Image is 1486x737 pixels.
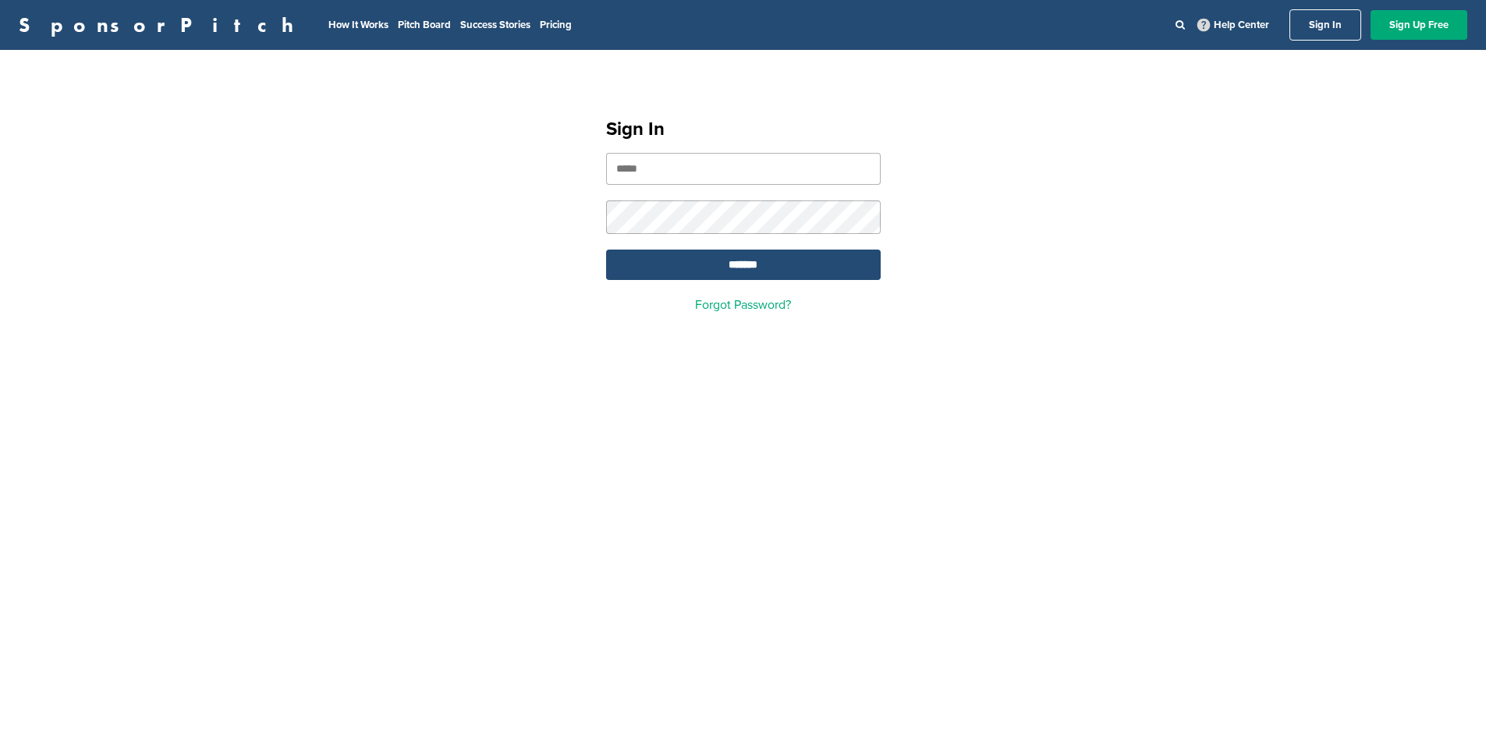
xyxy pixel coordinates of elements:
a: How It Works [328,19,388,31]
a: Sign Up Free [1371,10,1467,40]
a: SponsorPitch [19,15,303,35]
a: Success Stories [460,19,530,31]
a: Help Center [1194,16,1272,34]
h1: Sign In [606,115,881,144]
a: Pricing [540,19,572,31]
a: Sign In [1289,9,1361,41]
a: Pitch Board [398,19,451,31]
a: Forgot Password? [695,297,791,313]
